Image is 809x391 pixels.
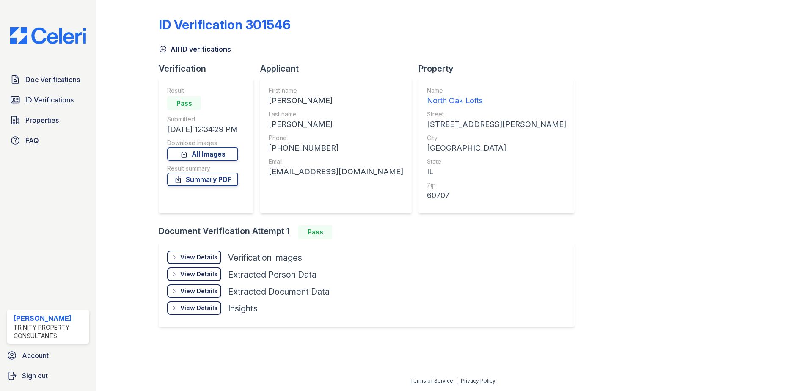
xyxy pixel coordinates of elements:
[228,269,316,281] div: Extracted Person Data
[3,27,93,44] img: CE_Logo_Blue-a8612792a0a2168367f1c8372b55b34899dd931a85d93a1a3d3e32e68fde9ad4.png
[25,74,80,85] span: Doc Verifications
[167,164,238,173] div: Result summary
[269,118,403,130] div: [PERSON_NAME]
[461,377,495,384] a: Privacy Policy
[427,86,566,107] a: Name North Oak Lofts
[269,157,403,166] div: Email
[25,135,39,146] span: FAQ
[410,377,453,384] a: Terms of Service
[14,313,86,323] div: [PERSON_NAME]
[22,371,48,381] span: Sign out
[427,118,566,130] div: [STREET_ADDRESS][PERSON_NAME]
[14,323,86,340] div: Trinity Property Consultants
[427,110,566,118] div: Street
[159,17,291,32] div: ID Verification 301546
[228,252,302,264] div: Verification Images
[7,91,89,108] a: ID Verifications
[167,96,201,110] div: Pass
[427,134,566,142] div: City
[456,377,458,384] div: |
[159,44,231,54] a: All ID verifications
[167,147,238,161] a: All Images
[427,95,566,107] div: North Oak Lofts
[427,181,566,190] div: Zip
[427,166,566,178] div: IL
[180,304,217,312] div: View Details
[7,132,89,149] a: FAQ
[3,367,93,384] a: Sign out
[25,95,74,105] span: ID Verifications
[22,350,49,361] span: Account
[159,225,581,239] div: Document Verification Attempt 1
[228,303,258,314] div: Insights
[159,63,260,74] div: Verification
[7,71,89,88] a: Doc Verifications
[427,86,566,95] div: Name
[180,253,217,262] div: View Details
[167,139,238,147] div: Download Images
[269,134,403,142] div: Phone
[3,347,93,364] a: Account
[269,166,403,178] div: [EMAIL_ADDRESS][DOMAIN_NAME]
[260,63,418,74] div: Applicant
[269,95,403,107] div: [PERSON_NAME]
[298,225,332,239] div: Pass
[180,287,217,295] div: View Details
[427,142,566,154] div: [GEOGRAPHIC_DATA]
[418,63,581,74] div: Property
[427,190,566,201] div: 60707
[427,157,566,166] div: State
[167,86,238,95] div: Result
[25,115,59,125] span: Properties
[167,124,238,135] div: [DATE] 12:34:29 PM
[167,173,238,186] a: Summary PDF
[167,115,238,124] div: Submitted
[180,270,217,278] div: View Details
[269,142,403,154] div: [PHONE_NUMBER]
[269,86,403,95] div: First name
[228,286,330,297] div: Extracted Document Data
[7,112,89,129] a: Properties
[269,110,403,118] div: Last name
